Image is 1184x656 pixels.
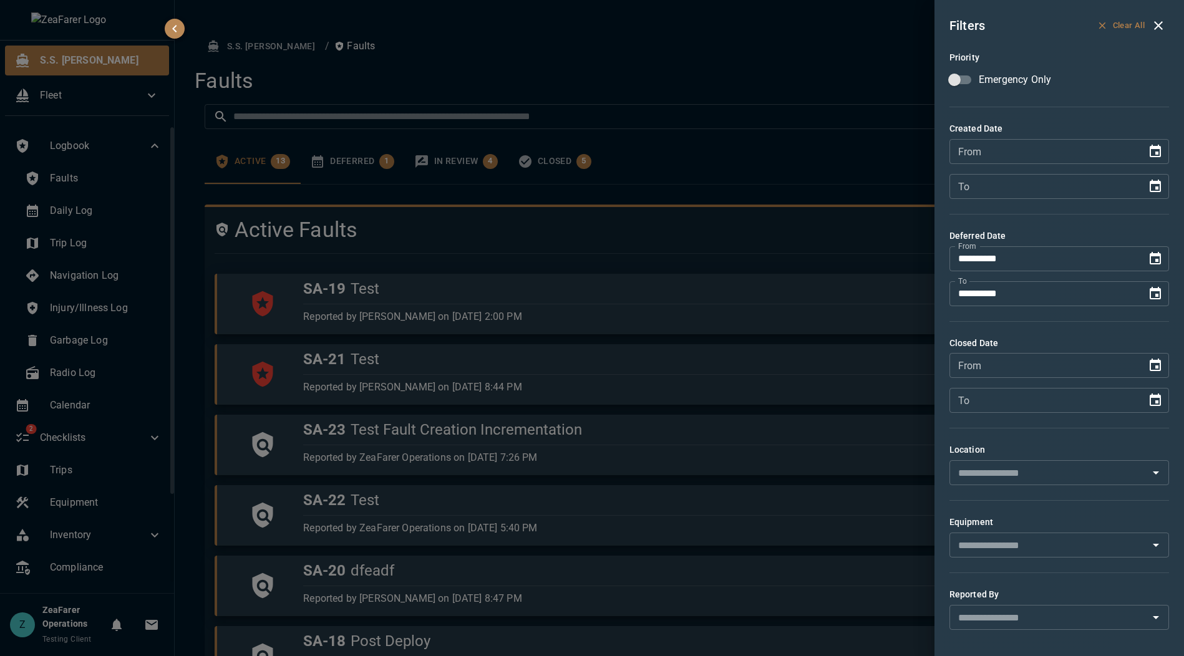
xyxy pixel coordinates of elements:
[979,72,1051,87] span: Emergency Only
[1147,464,1165,481] button: Open
[949,337,1169,350] h6: Closed Date
[1143,246,1168,271] button: Choose date, selected date is Oct 1, 2025
[1143,139,1168,164] button: Choose date
[1095,16,1148,36] button: Clear All
[1143,353,1168,378] button: Choose date
[949,229,1169,243] h6: Deferred Date
[1147,609,1165,626] button: Open
[949,588,1169,602] h6: Reported By
[949,16,985,36] h6: Filters
[949,122,1169,136] h6: Created Date
[1143,174,1168,199] button: Choose date
[1143,281,1168,306] button: Choose date, selected date is Oct 25, 2025
[949,51,1169,65] h6: Priority
[1143,388,1168,413] button: Choose date
[949,443,1169,457] h6: Location
[958,276,967,286] label: To
[958,241,976,251] label: From
[949,516,1169,529] h6: Equipment
[1147,536,1165,554] button: Open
